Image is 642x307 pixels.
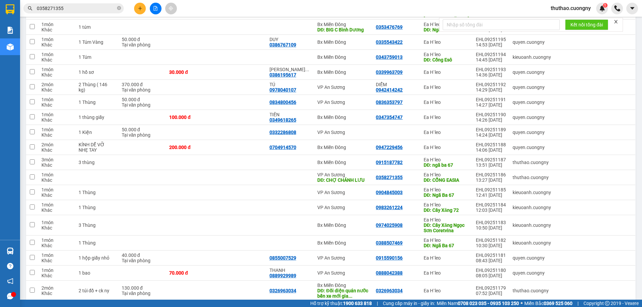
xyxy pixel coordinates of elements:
[476,225,506,231] div: 10:50 [DATE]
[376,240,403,246] div: 0388507469
[153,6,158,11] span: file-add
[476,102,506,108] div: 14:27 [DATE]
[41,157,72,162] div: 3 món
[476,117,506,123] div: 14:26 [DATE]
[122,42,163,47] div: Tại văn phòng
[521,302,523,305] span: ⚪️
[513,222,551,228] div: kieuoanh.cuongny
[317,160,369,165] div: Bx Miền Đông
[169,270,213,276] div: 70.000 đ
[122,253,163,258] div: 40.000 đ
[79,39,115,45] div: 1 Túm Vàng
[117,5,121,12] span: close-circle
[476,258,506,263] div: 08:43 [DATE]
[41,187,72,192] div: 1 món
[317,130,369,135] div: VP An Sương
[317,270,369,276] div: VP An Sương
[41,243,72,248] div: Khác
[458,301,519,306] strong: 0708 023 035 - 0935 103 250
[41,147,72,153] div: Khác
[317,145,369,150] div: Bx Miền Đông
[476,37,506,42] div: EHL09251195
[41,87,72,93] div: Khác
[476,177,506,183] div: 13:27 [DATE]
[41,238,72,243] div: 1 món
[376,100,403,105] div: 0836353797
[79,24,115,30] div: 1 túm
[122,127,163,132] div: 50.000 đ
[79,54,115,60] div: 1 Túm
[169,69,213,75] div: 30.000 đ
[270,268,311,273] div: THANH
[603,3,608,8] sup: 1
[376,205,403,210] div: 0983261224
[476,207,506,213] div: 12:03 [DATE]
[513,69,551,75] div: quyen.cuongny
[41,117,72,123] div: Khác
[41,52,72,57] div: 1 món
[270,42,296,47] div: 0386767109
[79,288,115,293] div: 2 túi đồ + ck ny
[424,57,469,62] div: DĐ: Cổng Esô
[629,5,635,11] span: caret-down
[41,27,72,32] div: Khác
[122,285,163,291] div: 130.000 đ
[41,225,72,231] div: Khác
[317,205,369,210] div: VP An Sương
[169,145,213,150] div: 200.000 đ
[376,69,403,75] div: 0339963709
[270,112,311,117] div: TIẾN
[122,37,163,42] div: 50.000 đ
[317,172,369,177] div: VP An Sương
[41,177,72,183] div: Khác
[41,291,72,296] div: Khác
[614,19,618,24] span: close
[376,222,403,228] div: 0974025908
[565,19,608,30] button: Kết nối tổng đài
[376,190,403,195] div: 0904845003
[41,142,72,147] div: 2 món
[270,82,311,87] div: TÚ
[476,291,506,296] div: 07:52 [DATE]
[122,82,163,87] div: 370.000 đ
[424,202,469,207] div: Ea H`leo
[424,270,469,276] div: Ea H`leo
[169,115,213,120] div: 100.000 đ
[41,127,72,132] div: 1 món
[513,240,551,246] div: kieuoanh.cuongny
[343,301,372,306] strong: 1900 633 818
[476,192,506,198] div: 12:41 [DATE]
[476,52,506,57] div: EHL09251194
[476,127,506,132] div: EHL09251189
[476,142,506,147] div: EHL09251188
[122,258,163,263] div: Tại văn phòng
[626,3,638,14] button: caret-down
[424,162,469,168] div: DĐ: ngã ba 67
[476,268,506,273] div: EHL09251180
[41,72,72,78] div: Khác
[317,27,369,32] div: DĐ: BIG C Bình Dương
[122,102,163,108] div: Tại văn phòng
[577,300,578,307] span: |
[270,145,296,150] div: 0704914570
[117,6,121,10] span: close-circle
[122,87,163,93] div: Tại văn phòng
[476,172,506,177] div: EHL09251186
[476,220,506,225] div: EHL09251183
[165,3,177,14] button: aim
[270,255,296,261] div: 0855007529
[476,82,506,87] div: EHL09251192
[424,157,469,162] div: Ea H`leo
[41,207,72,213] div: Khác
[317,255,369,261] div: VP An Sương
[41,192,72,198] div: Khác
[424,100,469,105] div: Ea H`leo
[437,300,519,307] span: Miền Nam
[79,100,115,105] div: 1 Thùng
[513,205,551,210] div: kieuoanh.cuongny
[376,115,403,120] div: 0347354747
[476,87,506,93] div: 14:29 [DATE]
[41,285,72,291] div: 2 món
[513,130,551,135] div: quyen.cuongny
[41,253,72,258] div: 1 món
